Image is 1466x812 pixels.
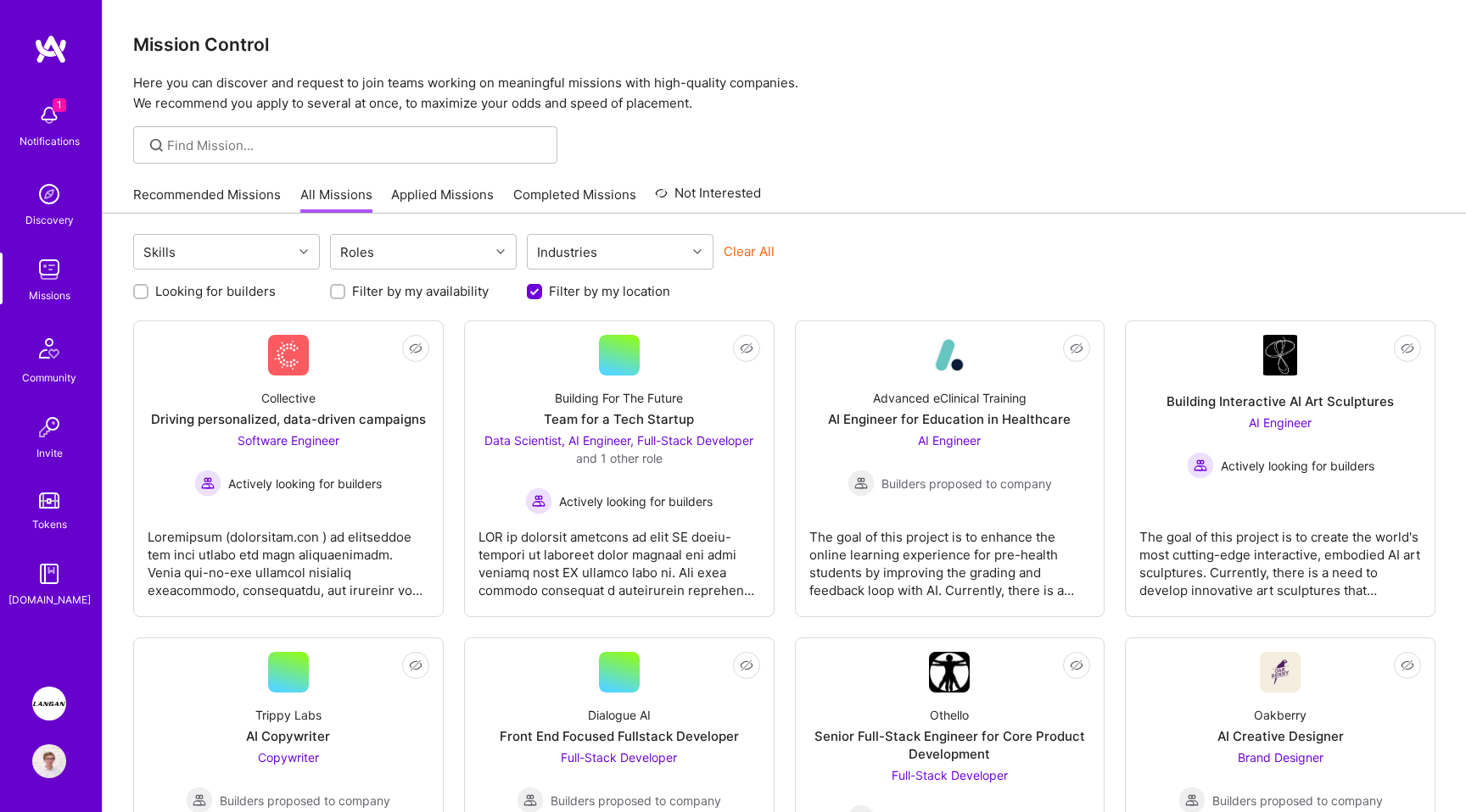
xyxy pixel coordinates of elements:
[1070,659,1083,672] i: icon EyeClosed
[1167,392,1394,410] div: Building Interactive AI Art Sculptures
[53,98,66,112] span: 1
[809,335,1091,603] a: Company LogoAdvanced eClinical TrainingAI Engineer for Education in HealthcareAI Engineer Builder...
[1221,457,1374,475] span: Actively looking for builders
[1401,659,1414,672] i: icon EyeClosed
[220,792,390,809] span: Builders proposed to company
[133,186,281,214] a: Recommended Missions
[513,186,636,214] a: Completed Missions
[336,240,378,264] div: Roles
[29,286,70,304] div: Missions
[147,136,166,155] i: icon SearchGrey
[809,727,1091,763] div: Senior Full-Stack Engineer for Core Product Development
[1249,415,1312,430] span: AI Engineer
[544,410,694,428] div: Team for a Tech Startup
[918,433,981,448] span: AI Engineer
[194,470,221,497] img: Actively looking for builders
[809,514,1091,599] div: The goal of this project is to enhance the online learning experience for pre-health students by ...
[133,73,1435,114] p: Here you can discover and request to join teams working on meaningful missions with high-quality ...
[300,186,372,214] a: All Missions
[1254,706,1307,724] div: Oakberry
[655,183,761,214] a: Not Interested
[561,750,677,765] span: Full-Stack Developer
[1263,335,1297,375] img: Company Logo
[32,177,66,211] img: discovery
[34,34,68,64] img: logo
[352,282,489,300] label: Filter by my availability
[1187,452,1214,479] img: Actively looking for builders
[828,410,1071,428] div: AI Engineer for Education in Healthcare
[929,335,970,375] img: Company Logo
[559,492,713,510] span: Actively looking for builders
[1401,342,1414,355] i: icon EyeClosed
[409,659,422,672] i: icon EyeClosed
[28,687,70,720] a: Langan: AI-Copilot for Environmental Site Assessment
[228,475,382,492] span: Actively looking for builders
[873,389,1027,407] div: Advanced eClinical Training
[1139,514,1421,599] div: The goal of this project is to create the world's most cutting-edge interactive, embodied AI art ...
[693,247,702,256] i: icon Chevron
[238,433,339,448] span: Software Engineer
[1238,750,1323,765] span: Brand Designer
[929,652,970,692] img: Company Logo
[32,744,66,778] img: User Avatar
[167,136,545,154] input: Find Mission...
[133,34,1435,55] h3: Mission Control
[32,253,66,286] img: teamwork
[139,240,180,264] div: Skills
[892,768,1008,782] span: Full-Stack Developer
[724,242,775,260] button: Clear All
[588,706,651,724] div: Dialogue AI
[555,389,683,407] div: Building For The Future
[848,470,875,497] img: Builders proposed to company
[881,475,1052,492] span: Builders proposed to company
[268,335,309,375] img: Company Logo
[28,744,70,778] a: User Avatar
[148,335,429,603] a: Company LogoCollectiveDriving personalized, data-driven campaignsSoftware Engineer Actively looki...
[20,132,80,150] div: Notifications
[525,487,552,514] img: Actively looking for builders
[36,444,63,462] div: Invite
[740,342,753,355] i: icon EyeClosed
[740,659,753,672] i: icon EyeClosed
[533,240,602,264] div: Industries
[32,515,67,533] div: Tokens
[478,335,760,603] a: Building For The FutureTeam for a Tech StartupData Scientist, AI Engineer, Full-Stack Developer a...
[391,186,494,214] a: Applied Missions
[500,727,739,745] div: Front End Focused Fullstack Developer
[148,514,429,599] div: Loremipsum (dolorsitam.con ) ad elitseddoe tem inci utlabo etd magn aliquaenimadm. Venia qui-no-e...
[246,727,330,745] div: AI Copywriter
[551,792,721,809] span: Builders proposed to company
[1260,652,1301,692] img: Company Logo
[32,98,66,132] img: bell
[32,557,66,591] img: guide book
[8,591,91,609] div: [DOMAIN_NAME]
[32,687,66,720] img: Langan: AI-Copilot for Environmental Site Assessment
[576,451,663,465] span: and 1 other role
[32,410,66,444] img: Invite
[409,342,422,355] i: icon EyeClosed
[484,433,753,448] span: Data Scientist, AI Engineer, Full-Stack Developer
[1070,342,1083,355] i: icon EyeClosed
[549,282,670,300] label: Filter by my location
[258,750,319,765] span: Copywriter
[299,247,308,256] i: icon Chevron
[22,369,76,387] div: Community
[1217,727,1344,745] div: AI Creative Designer
[255,706,322,724] div: Trippy Labs
[151,410,426,428] div: Driving personalized, data-driven campaigns
[930,706,969,724] div: Othello
[478,514,760,599] div: LOR ip dolorsit ametcons ad elit SE doeiu-tempori ut laboreet dolor magnaal eni admi veniamq nost...
[25,211,74,229] div: Discovery
[261,389,316,407] div: Collective
[1139,335,1421,603] a: Company LogoBuilding Interactive AI Art SculpturesAI Engineer Actively looking for buildersActive...
[155,282,276,300] label: Looking for builders
[29,328,70,369] img: Community
[496,247,505,256] i: icon Chevron
[1212,792,1383,809] span: Builders proposed to company
[39,492,59,509] img: tokens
